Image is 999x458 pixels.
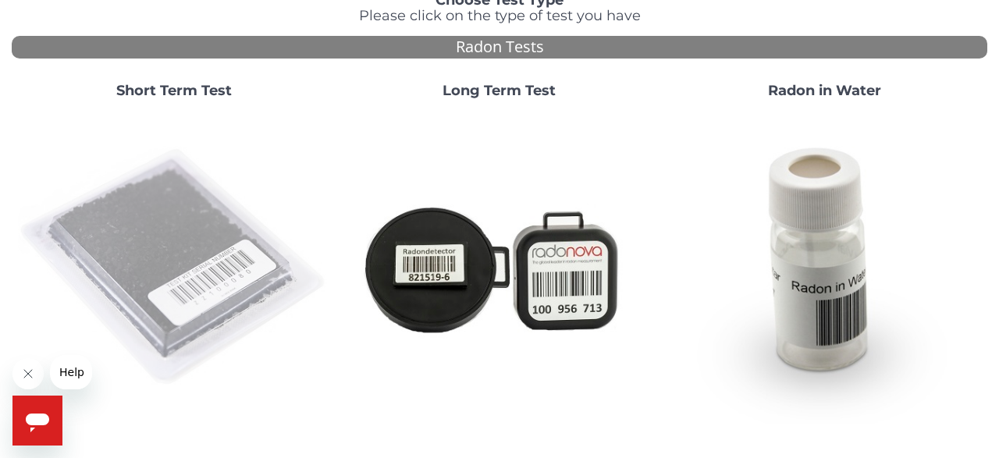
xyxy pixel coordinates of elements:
[359,7,641,24] span: Please click on the type of test you have
[12,396,62,446] iframe: 開啟傳訊視窗按鈕
[668,112,981,424] img: RadoninWater.jpg
[768,82,881,99] strong: Radon in Water
[343,112,656,424] img: Radtrak2vsRadtrak3.jpg
[50,355,92,389] iframe: 來自公司的訊息
[116,82,232,99] strong: Short Term Test
[18,112,331,424] img: ShortTerm.jpg
[12,36,987,59] div: Radon Tests
[12,358,44,389] iframe: 關閉訊息
[443,82,556,99] strong: Long Term Test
